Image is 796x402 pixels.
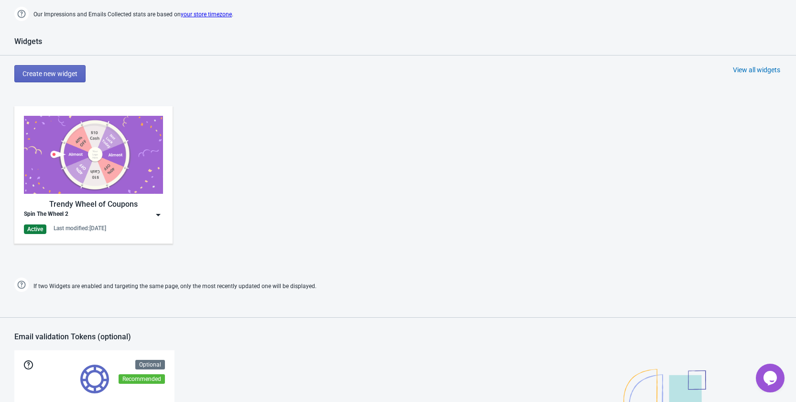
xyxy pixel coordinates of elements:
button: Create new widget [14,65,86,82]
div: Active [24,224,46,234]
div: Spin The Wheel 2 [24,210,68,220]
span: Create new widget [22,70,77,78]
span: Our Impressions and Emails Collected stats are based on . [33,7,233,22]
img: dropdown.png [153,210,163,220]
img: tokens.svg [80,365,109,393]
iframe: chat widget [756,364,786,392]
div: Trendy Wheel of Coupons [24,199,163,210]
div: View all widgets [733,65,780,75]
div: Recommended [119,374,165,384]
div: Optional [135,360,165,369]
a: your store timezone [181,11,232,18]
span: If two Widgets are enabled and targeting the same page, only the most recently updated one will b... [33,279,316,294]
img: help.png [14,7,29,21]
div: Last modified: [DATE] [54,224,106,232]
img: trendy_game.png [24,116,163,194]
img: help.png [14,278,29,292]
